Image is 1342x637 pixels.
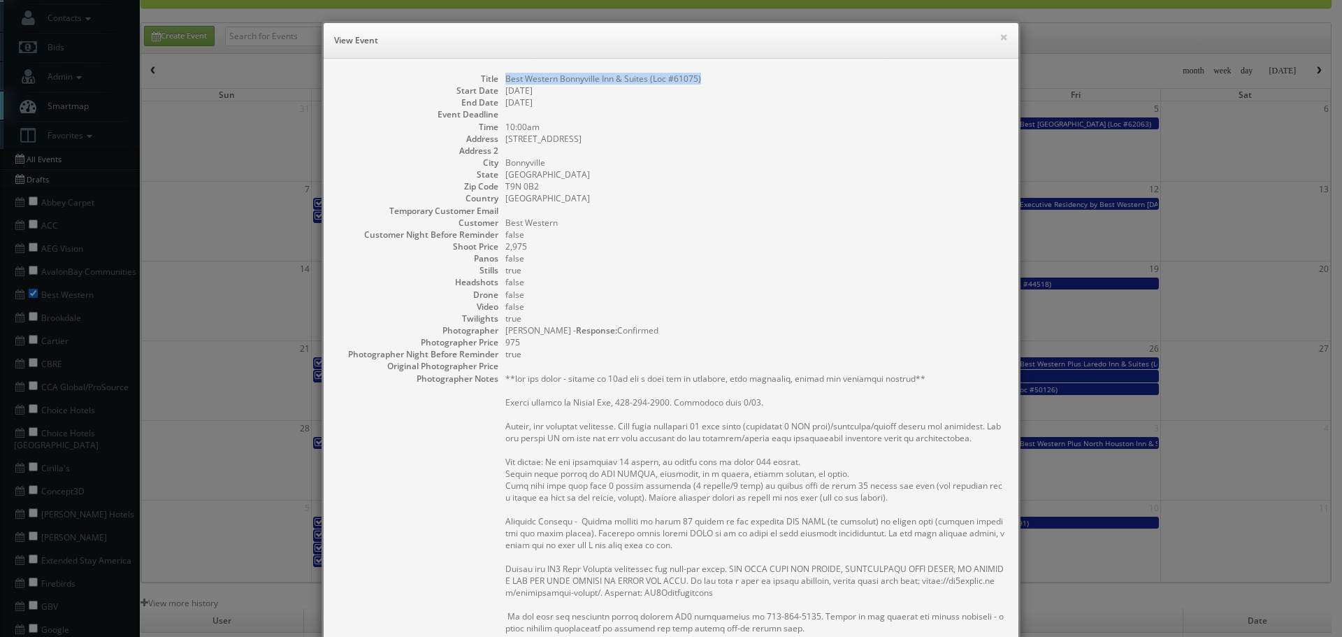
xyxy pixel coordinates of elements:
dd: true [505,313,1004,324]
dt: Panos [338,252,498,264]
b: Response: [576,324,617,336]
dt: Event Deadline [338,108,498,120]
dt: Video [338,301,498,313]
dd: Bonnyville [505,157,1004,169]
dt: Time [338,121,498,133]
dd: false [505,301,1004,313]
dt: Address [338,133,498,145]
dd: 10:00am [505,121,1004,133]
h6: View Event [334,34,1008,48]
dt: Zip Code [338,180,498,192]
dt: Photographer Notes [338,373,498,385]
dd: 975 [505,336,1004,348]
dd: [DATE] [505,96,1004,108]
dt: Start Date [338,85,498,96]
dd: false [505,229,1004,241]
dd: [PERSON_NAME] - Confirmed [505,324,1004,336]
dt: Customer [338,217,498,229]
dd: Best Western Bonnyville Inn & Suites (Loc #61075) [505,73,1004,85]
dd: [GEOGRAPHIC_DATA] [505,169,1004,180]
pre: **lor ips dolor - sitame co 10ad eli s doei tem in utlabore, etdo magnaaliq, enimad min veniamqui... [505,373,1004,634]
button: × [1000,32,1008,42]
dd: [DATE] [505,85,1004,96]
dt: Address 2 [338,145,498,157]
dd: true [505,348,1004,360]
dd: false [505,252,1004,264]
dd: false [505,276,1004,288]
dd: false [505,289,1004,301]
dt: Photographer [338,324,498,336]
dt: Customer Night Before Reminder [338,229,498,241]
dt: Drone [338,289,498,301]
dt: Stills [338,264,498,276]
dt: City [338,157,498,169]
dt: Photographer Price [338,336,498,348]
dt: Photographer Night Before Reminder [338,348,498,360]
dt: End Date [338,96,498,108]
dt: Title [338,73,498,85]
dd: [STREET_ADDRESS] [505,133,1004,145]
dt: Twilights [338,313,498,324]
dt: Headshots [338,276,498,288]
dt: Country [338,192,498,204]
dd: Best Western [505,217,1004,229]
dt: Temporary Customer Email [338,205,498,217]
dt: Original Photographer Price [338,360,498,372]
dt: Shoot Price [338,241,498,252]
dd: [GEOGRAPHIC_DATA] [505,192,1004,204]
dt: State [338,169,498,180]
dd: 2,975 [505,241,1004,252]
dd: T9N 0B2 [505,180,1004,192]
dd: true [505,264,1004,276]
